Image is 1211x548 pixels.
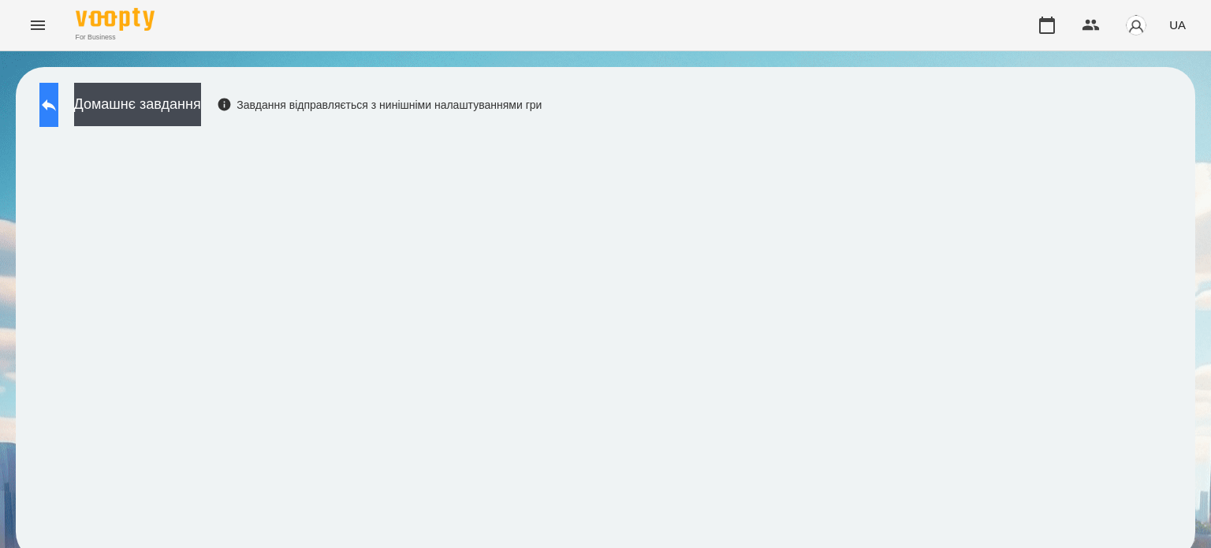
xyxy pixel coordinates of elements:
[76,8,155,31] img: Voopty Logo
[1125,14,1147,36] img: avatar_s.png
[76,32,155,43] span: For Business
[19,6,57,44] button: Menu
[1169,17,1186,33] span: UA
[1163,10,1192,39] button: UA
[217,97,542,113] div: Завдання відправляється з нинішніми налаштуваннями гри
[74,83,201,126] button: Домашнє завдання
